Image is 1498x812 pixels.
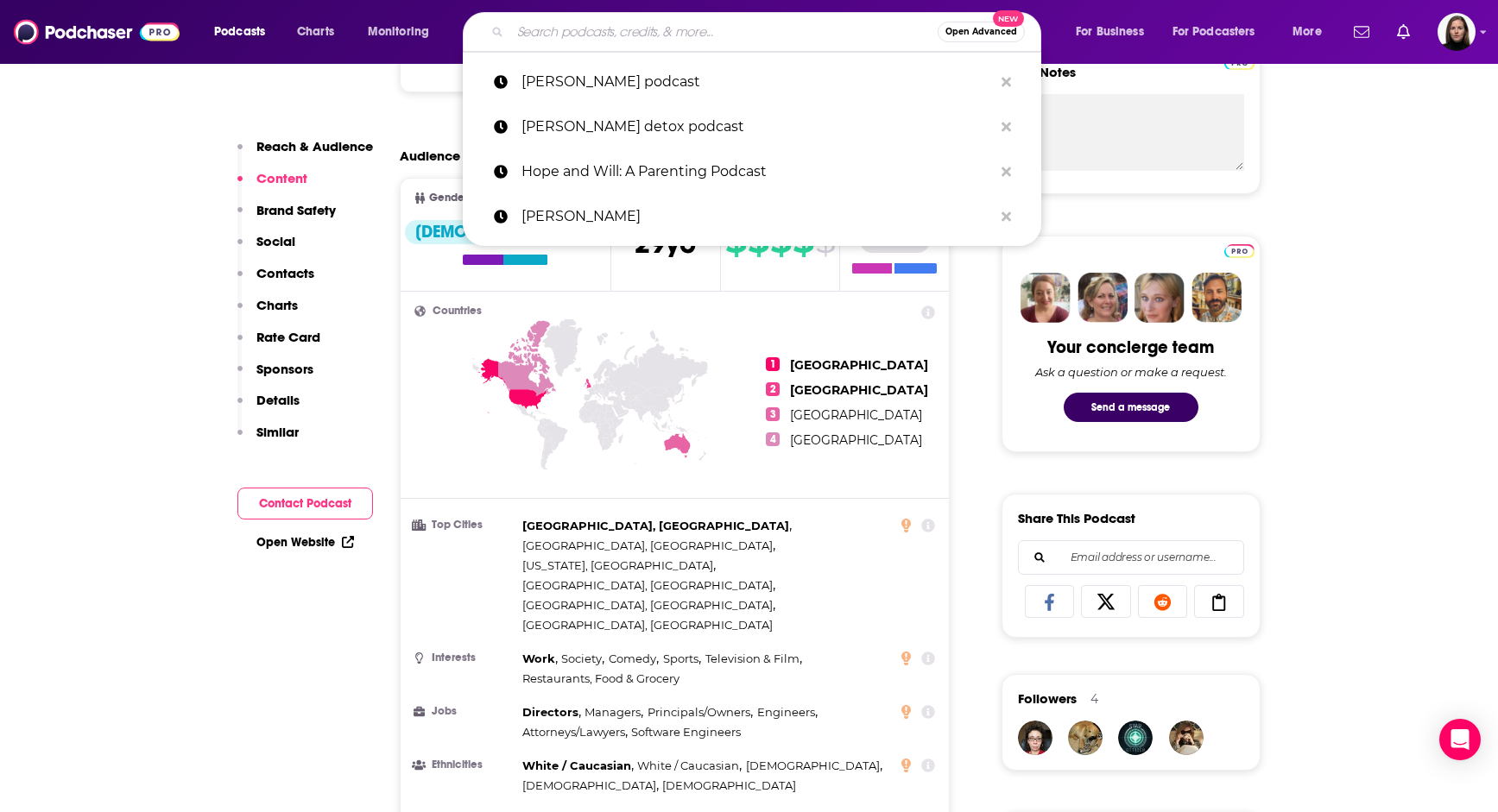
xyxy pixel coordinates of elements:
a: Show notifications dropdown [1390,17,1417,47]
span: [GEOGRAPHIC_DATA], [GEOGRAPHIC_DATA] [522,578,773,592]
span: , [609,649,659,669]
p: Reach & Audience [256,138,373,154]
span: [GEOGRAPHIC_DATA] [790,432,922,448]
button: Sponsors [237,361,313,393]
a: [PERSON_NAME] podcast [463,60,1041,104]
span: , [746,756,882,776]
button: Similar [237,424,299,456]
img: Barbara Profile [1078,273,1128,323]
span: White / Caucasian [637,758,739,772]
span: For Business [1076,20,1144,44]
div: 4 [1090,691,1098,707]
button: open menu [202,18,288,46]
span: , [522,722,628,742]
img: kylespeeglej [1068,721,1103,755]
span: $ [793,227,813,255]
span: [DEMOGRAPHIC_DATA] [522,778,656,792]
h3: Share This Podcast [1018,510,1135,526]
span: $ [725,227,746,255]
p: Similar [256,424,299,440]
a: Open Website [256,535,354,550]
button: Rate Card [237,329,320,361]
span: , [522,576,775,595]
div: Search followers [1018,540,1244,575]
button: Send a message [1064,393,1198,422]
span: $ [770,227,791,255]
h3: Ethnicities [414,759,515,771]
a: Podchaser - Follow, Share and Rate Podcasts [14,16,180,48]
span: [US_STATE], [GEOGRAPHIC_DATA] [522,558,713,572]
span: [DEMOGRAPHIC_DATA] [662,778,796,792]
h3: Top Cities [414,519,515,531]
span: $ [748,227,768,255]
span: [GEOGRAPHIC_DATA] [790,407,922,423]
input: Email address or username... [1033,541,1229,574]
span: [GEOGRAPHIC_DATA], [GEOGRAPHIC_DATA] [522,598,773,612]
button: Contact Podcast [237,488,373,519]
span: Sports [663,651,698,665]
span: 2 [766,382,780,396]
img: Podchaser Pro [1224,244,1255,258]
span: $ [815,227,835,255]
img: User Profile [1438,13,1476,51]
button: open menu [1280,18,1343,46]
span: , [522,756,634,776]
span: Countries [433,305,482,317]
span: [GEOGRAPHIC_DATA], [GEOGRAPHIC_DATA] [522,618,773,632]
p: Details [256,392,300,408]
a: Share on Facebook [1025,585,1075,618]
h2: Audience Demographics [400,148,557,164]
span: , [585,702,643,722]
span: Logged in as BevCat3 [1438,13,1476,51]
span: Engineers [757,705,815,719]
span: [GEOGRAPHIC_DATA] [790,382,928,398]
span: Directors [522,705,578,719]
span: Managers [585,705,641,719]
span: , [522,556,716,576]
a: Show notifications dropdown [1347,17,1376,47]
p: dr drew podcast [521,60,993,104]
button: Details [237,392,300,424]
button: Content [237,170,307,202]
a: [PERSON_NAME] detox podcast [463,104,1041,149]
span: , [522,649,558,669]
span: , [522,776,659,796]
a: Hope and Will: A Parenting Podcast [463,149,1041,194]
label: My Notes [1018,64,1244,94]
p: Content [256,170,307,186]
button: Social [237,233,295,265]
span: New [993,10,1024,27]
span: Attorneys/Lawyers [522,725,625,739]
span: Gender [429,192,468,204]
p: Michael Rubino [521,194,993,239]
span: 1 [766,357,780,371]
p: Sponsors [256,361,313,377]
span: Monitoring [368,20,429,44]
span: , [522,595,775,615]
span: Software Engineers [631,725,741,739]
a: Copy Link [1194,585,1244,618]
span: Podcasts [214,20,265,44]
span: Charts [297,20,334,44]
a: Charts [286,18,344,46]
button: Charts [237,297,298,329]
button: Reach & Audience [237,138,373,170]
span: For Podcasters [1172,20,1255,44]
div: Your concierge team [1047,337,1214,358]
button: open menu [1161,18,1280,46]
button: Contacts [237,265,314,297]
span: Followers [1018,690,1077,707]
img: dUdEmOnIuM [1118,721,1153,755]
a: tragiclibrarian [1169,721,1204,755]
p: Contacts [256,265,314,281]
p: Social [256,233,295,249]
span: , [705,649,802,669]
span: , [757,702,818,722]
p: Hope and Will: A Parenting Podcast [521,149,993,194]
h3: Jobs [414,706,515,717]
img: Jules Profile [1135,273,1185,323]
img: Mashkins [1018,721,1052,755]
a: [PERSON_NAME] [463,194,1041,239]
input: Search podcasts, credits, & more... [510,18,938,46]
